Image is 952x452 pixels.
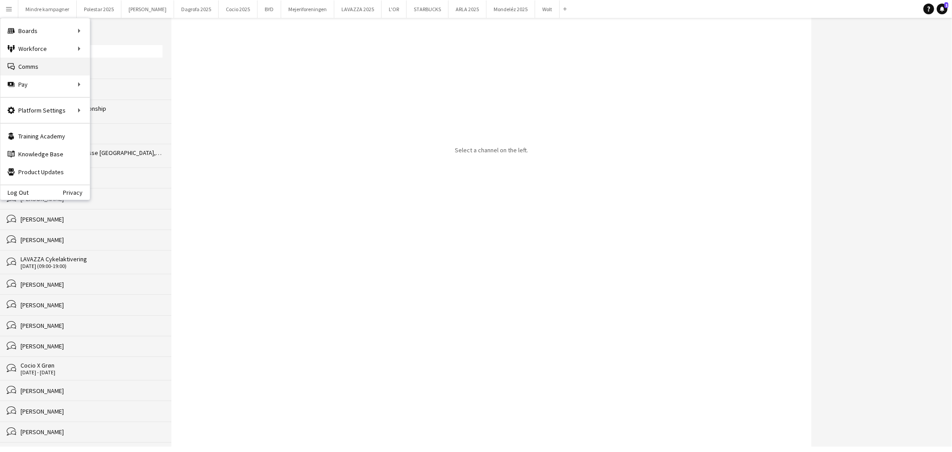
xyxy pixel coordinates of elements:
div: Geoguessr World Championship [21,105,162,113]
button: Polestar 2025 [77,0,121,18]
button: ARLA 2025 [449,0,486,18]
a: Comms [0,58,90,75]
div: Boards [0,22,90,40]
button: [PERSON_NAME] [121,0,174,18]
a: Privacy [63,189,90,196]
button: Mondeléz 2025 [486,0,535,18]
a: Training Academy [0,127,90,145]
div: Philadelphia - Cateringmesse [GEOGRAPHIC_DATA], Grenade - Cateringmesse Nord [21,149,162,157]
a: 1 [937,4,948,14]
button: STARBUCKS [407,0,449,18]
div: [DATE] (09:00-19:00) [21,263,162,269]
button: Wolt [535,0,560,18]
div: Pay [0,75,90,93]
div: [DATE] (07:00-19:30) [21,157,162,163]
button: LAVAZZA 2025 [334,0,382,18]
div: [PERSON_NAME] [21,85,162,93]
div: [PERSON_NAME] [21,428,162,436]
button: L'OR [382,0,407,18]
button: Mejeriforeningen [281,0,334,18]
span: 1 [944,2,948,8]
button: BYD [258,0,281,18]
a: Product Updates [0,163,90,181]
div: [DATE] - [DATE] [21,113,162,119]
a: Log Out [0,189,29,196]
div: [PERSON_NAME] [21,342,162,350]
div: [DATE] - [DATE] [21,369,162,376]
div: [PERSON_NAME] [21,280,162,289]
div: Workforce [0,40,90,58]
div: [PERSON_NAME] [21,174,162,182]
div: [PERSON_NAME] [21,195,162,203]
div: [PERSON_NAME] [21,215,162,223]
div: [PERSON_NAME] [21,301,162,309]
button: Dagrofa 2025 [174,0,219,18]
div: Cocio X Grøn [21,361,162,369]
button: Cocio 2025 [219,0,258,18]
div: [PERSON_NAME] [21,236,162,244]
button: Mindre kampagner [18,0,77,18]
a: Knowledge Base [0,145,90,163]
p: Select a channel on the left. [455,146,528,154]
div: LAVAZZA Cykelaktivering [21,255,162,263]
div: [PERSON_NAME] [21,322,162,330]
div: [PERSON_NAME] [21,387,162,395]
div: Platform Settings [0,101,90,119]
div: [PERSON_NAME] [21,407,162,415]
div: [PERSON_NAME] [21,130,162,138]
